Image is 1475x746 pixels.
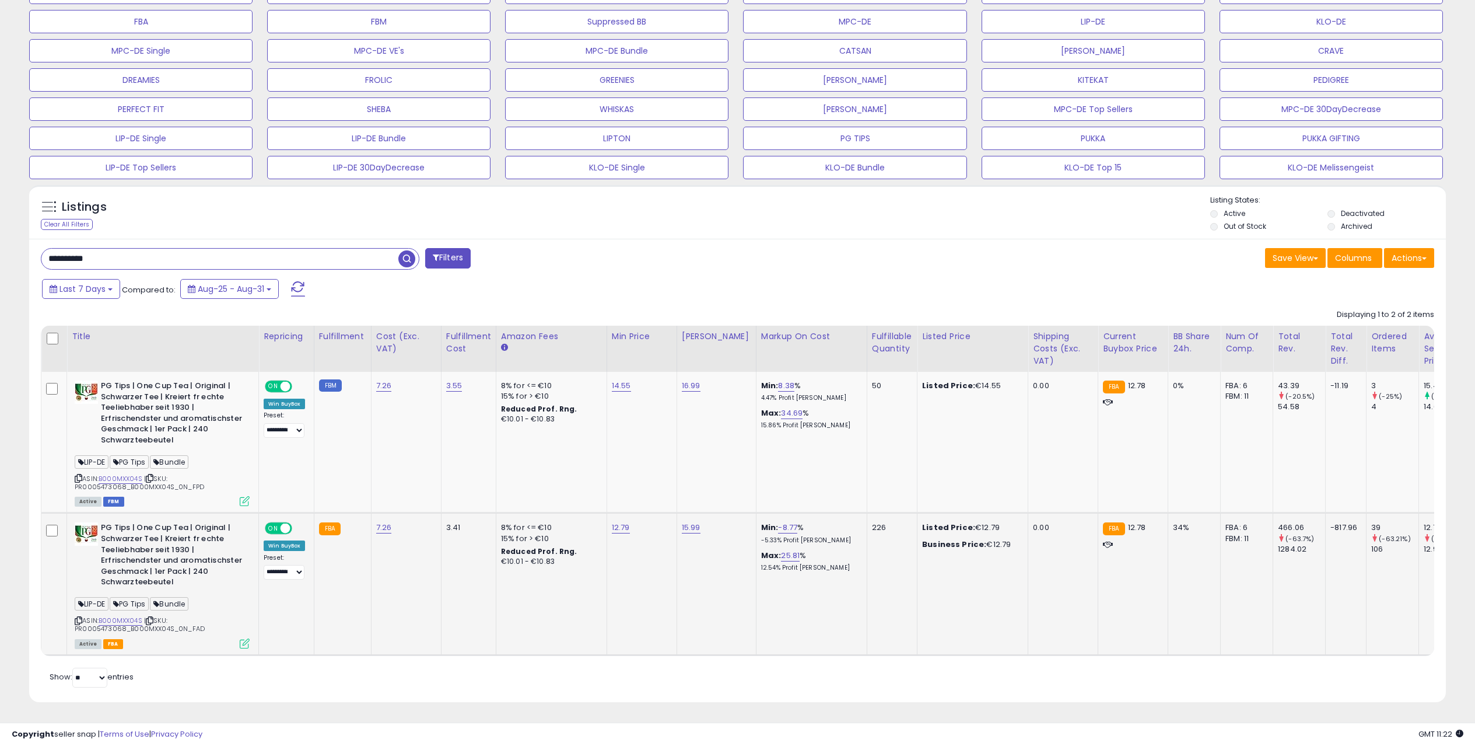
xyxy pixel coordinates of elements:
[1335,252,1372,264] span: Columns
[446,330,491,355] div: Fulfillment Cost
[982,68,1205,92] button: KITEKAT
[1278,330,1320,355] div: Total Rev.
[1225,534,1264,544] div: FBM: 11
[1128,380,1146,391] span: 12.78
[75,522,98,546] img: 41wg+sAcXNL._SL40_.jpg
[778,380,794,392] a: 8.38
[761,381,858,402] div: %
[75,616,205,633] span: | SKU: PR0005473068_B000MXX04S_0N_FAD
[612,522,630,534] a: 12.79
[41,219,93,230] div: Clear All Filters
[1371,381,1418,391] div: 3
[872,330,912,355] div: Fulfillable Quantity
[264,412,305,438] div: Preset:
[743,97,966,121] button: [PERSON_NAME]
[266,382,281,392] span: ON
[75,497,101,507] span: All listings currently available for purchase on Amazon
[922,522,1019,533] div: €12.79
[1278,544,1325,555] div: 1284.02
[99,616,142,626] a: B000MXX04S
[761,408,858,430] div: %
[505,156,728,179] button: KLO-DE Single
[75,381,98,404] img: 41wg+sAcXNL._SL40_.jpg
[982,39,1205,62] button: [PERSON_NAME]
[501,522,598,533] div: 8% for <= €10
[1285,534,1314,543] small: (-63.7%)
[761,380,779,391] b: Min:
[1173,381,1211,391] div: 0%
[1330,522,1357,533] div: -817.96
[151,728,202,740] a: Privacy Policy
[75,522,250,647] div: ASIN:
[505,68,728,92] button: GREENIES
[1285,392,1315,401] small: (-20.5%)
[761,522,779,533] b: Min:
[1337,309,1434,320] div: Displaying 1 to 2 of 2 items
[267,10,491,33] button: FBM
[319,522,341,535] small: FBA
[501,404,577,414] b: Reduced Prof. Rng.
[501,330,602,343] div: Amazon Fees
[75,639,101,649] span: All listings currently available for purchase on Amazon
[1424,522,1471,533] div: 12.79
[1033,522,1089,533] div: 0.00
[267,68,491,92] button: FROLIC
[264,554,305,580] div: Preset:
[72,330,254,343] div: Title
[1220,68,1443,92] button: PEDIGREE
[1224,208,1245,218] label: Active
[743,10,966,33] button: MPC-DE
[781,550,800,562] a: 25.81
[1278,381,1325,391] div: 43.39
[29,97,253,121] button: PERFECT FIT
[29,39,253,62] button: MPC-DE Single
[319,330,366,343] div: Fulfillment
[198,283,264,295] span: Aug-25 - Aug-31
[267,39,491,62] button: MPC-DE VE's
[501,391,598,402] div: 15% for > €10
[1424,381,1471,391] div: 15.48
[1278,522,1325,533] div: 466.06
[922,539,1019,550] div: €12.79
[501,343,508,353] small: Amazon Fees.
[501,381,598,391] div: 8% for <= €10
[1418,728,1463,740] span: 2025-09-8 11:22 GMT
[761,564,858,572] p: 12.54% Profit [PERSON_NAME]
[1225,391,1264,402] div: FBM: 11
[778,522,797,534] a: -8.77
[682,522,700,534] a: 15.99
[29,127,253,150] button: LIP-DE Single
[264,399,305,409] div: Win BuyBox
[501,534,598,544] div: 15% for > €10
[743,156,966,179] button: KLO-DE Bundle
[1371,402,1418,412] div: 4
[1103,381,1124,393] small: FBA
[446,522,487,533] div: 3.41
[982,10,1205,33] button: LIP-DE
[42,279,120,299] button: Last 7 Days
[101,381,243,448] b: PG Tips | One Cup Tea | Original | Schwarzer Tee | Kreiert fr echte Teeliebhaber seit 1930 | Erfr...
[1379,392,1402,401] small: (-25%)
[29,10,253,33] button: FBA
[922,522,975,533] b: Listed Price:
[1210,195,1446,206] p: Listing States:
[982,127,1205,150] button: PUKKA
[1103,522,1124,535] small: FBA
[501,546,577,556] b: Reduced Prof. Rng.
[1220,10,1443,33] button: KLO-DE
[1128,522,1146,533] span: 12.78
[29,68,253,92] button: DREAMIES
[761,550,782,561] b: Max:
[264,330,309,343] div: Repricing
[59,283,106,295] span: Last 7 Days
[761,330,862,343] div: Markup on Cost
[612,380,631,392] a: 14.55
[761,522,858,544] div: %
[682,380,700,392] a: 16.99
[1371,330,1414,355] div: Ordered Items
[1371,544,1418,555] div: 106
[743,39,966,62] button: CATSAN
[12,728,54,740] strong: Copyright
[180,279,279,299] button: Aug-25 - Aug-31
[1384,248,1434,268] button: Actions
